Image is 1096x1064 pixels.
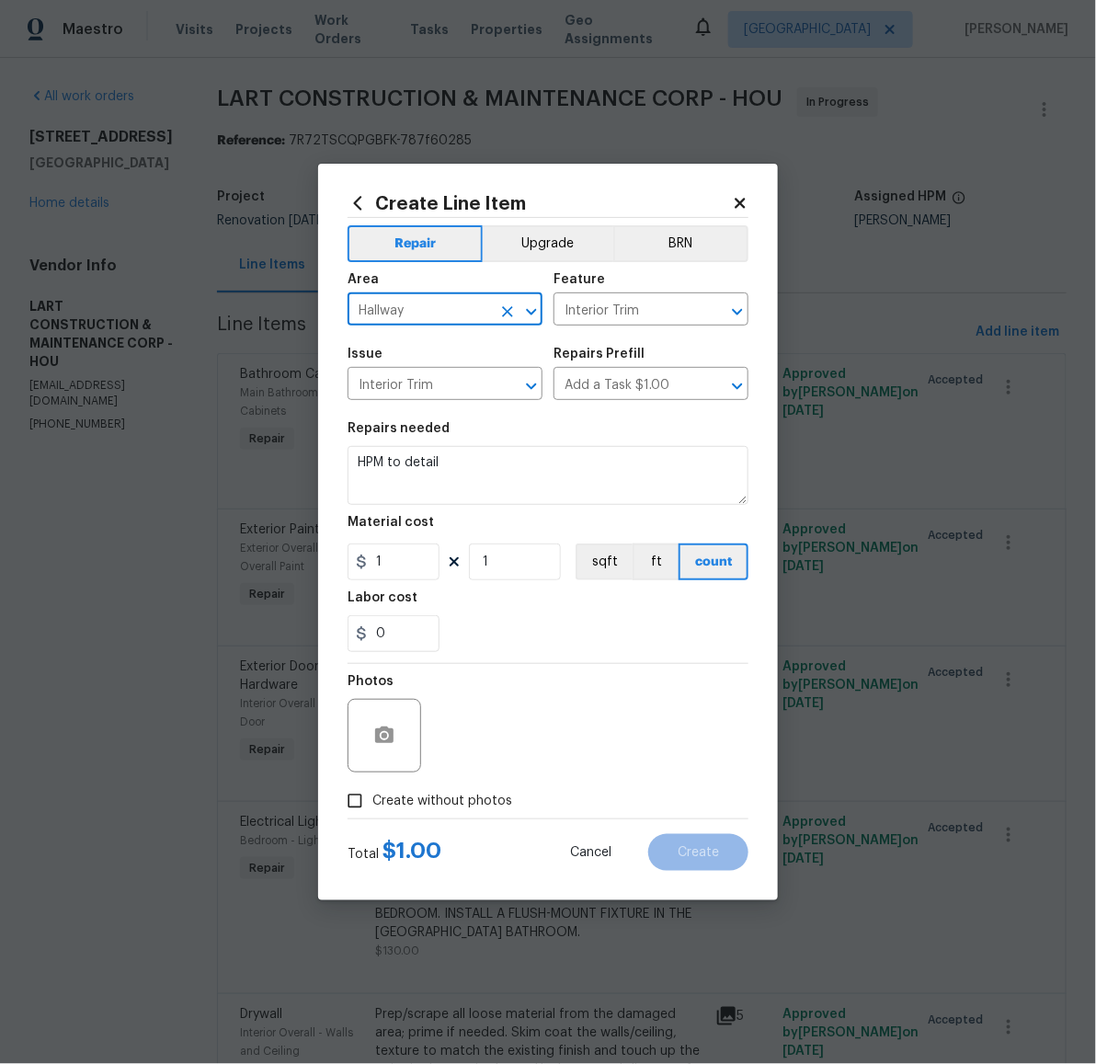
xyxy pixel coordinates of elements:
h2: Create Line Item [348,193,732,213]
span: Create [678,846,719,860]
button: Upgrade [483,225,614,262]
h5: Feature [554,273,605,286]
button: Clear [495,299,520,325]
div: Total [348,841,441,864]
h5: Material cost [348,516,434,529]
button: Create [648,834,748,871]
button: Open [519,299,544,325]
span: Cancel [570,846,611,860]
h5: Repairs needed [348,422,450,435]
button: count [679,543,748,580]
span: $ 1.00 [382,840,441,862]
h5: Issue [348,348,382,360]
button: Open [725,299,750,325]
button: Cancel [541,834,641,871]
button: BRN [613,225,748,262]
span: Create without photos [372,792,512,811]
button: Open [725,373,750,399]
h5: Repairs Prefill [554,348,645,360]
button: ft [633,543,679,580]
h5: Photos [348,675,394,688]
h5: Area [348,273,379,286]
button: Open [519,373,544,399]
button: Repair [348,225,483,262]
h5: Labor cost [348,591,417,604]
textarea: HPM to detail [348,446,748,505]
button: sqft [576,543,633,580]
